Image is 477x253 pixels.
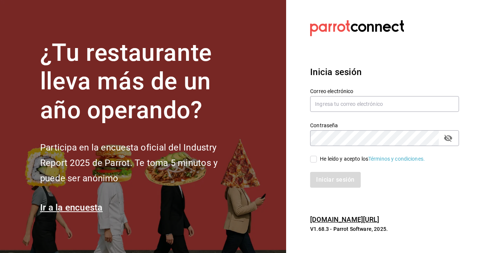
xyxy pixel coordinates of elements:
h2: Participa en la encuesta oficial del Industry Report 2025 de Parrot. Te toma 5 minutos y puede se... [40,140,243,186]
a: Ir a la encuesta [40,202,103,213]
h3: Inicia sesión [310,65,459,79]
a: Términos y condiciones. [368,156,425,162]
button: passwordField [442,132,454,145]
div: He leído y acepto los [320,155,425,163]
input: Ingresa tu correo electrónico [310,96,459,112]
label: Correo electrónico [310,88,459,93]
p: V1.68.3 - Parrot Software, 2025. [310,225,459,233]
a: [DOMAIN_NAME][URL] [310,215,379,223]
h1: ¿Tu restaurante lleva más de un año operando? [40,39,243,125]
label: Contraseña [310,122,459,128]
